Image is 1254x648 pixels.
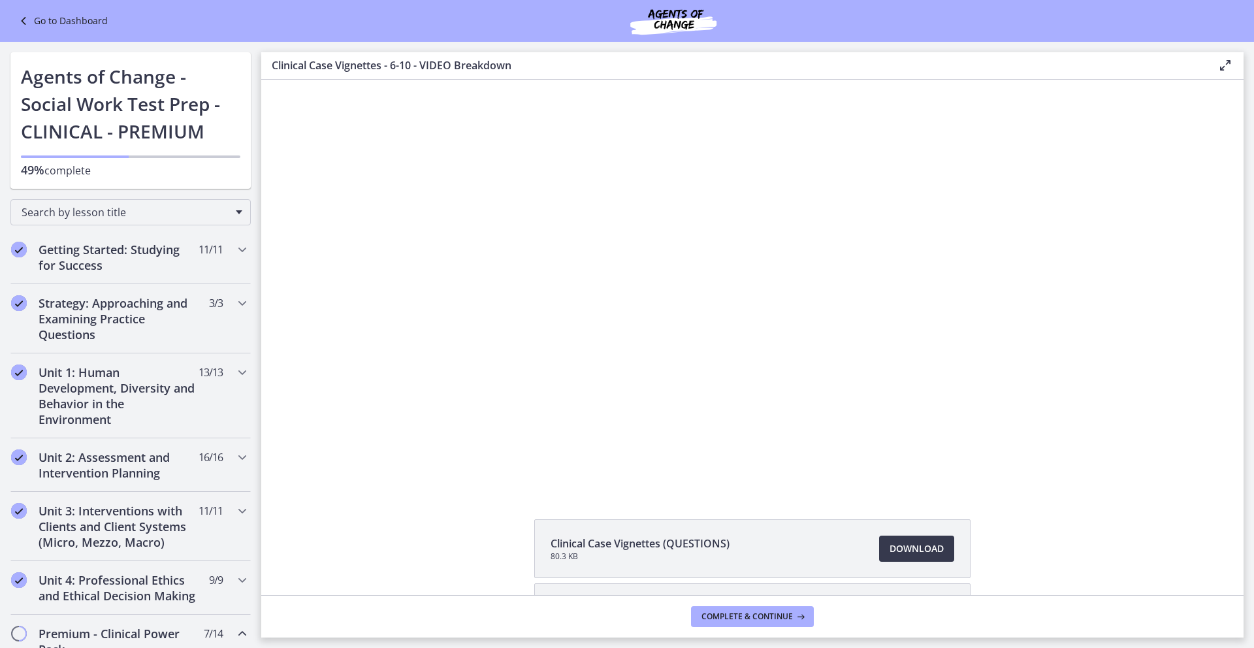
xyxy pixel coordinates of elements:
a: Download [879,536,954,562]
span: 7 / 14 [204,626,223,641]
h2: Unit 1: Human Development, Diversity and Behavior in the Environment [39,364,198,427]
span: 13 / 13 [199,364,223,380]
span: 49% [21,162,44,178]
iframe: Video Lesson [261,80,1244,489]
i: Completed [11,295,27,311]
h2: Getting Started: Studying for Success [39,242,198,273]
button: Complete & continue [691,606,814,627]
span: 11 / 11 [199,242,223,257]
span: Search by lesson title [22,205,229,219]
h2: Unit 2: Assessment and Intervention Planning [39,449,198,481]
span: Clinical Case Vignettes (QUESTIONS) [551,536,730,551]
span: 3 / 3 [209,295,223,311]
span: Complete & continue [701,611,793,622]
span: 16 / 16 [199,449,223,465]
a: Go to Dashboard [16,13,108,29]
h1: Agents of Change - Social Work Test Prep - CLINICAL - PREMIUM [21,63,240,145]
i: Completed [11,242,27,257]
h3: Clinical Case Vignettes - 6-10 - VIDEO Breakdown [272,57,1197,73]
div: Search by lesson title [10,199,251,225]
i: Completed [11,449,27,465]
span: Download [890,541,944,557]
span: 80.3 KB [551,551,730,562]
p: complete [21,162,240,178]
i: Completed [11,364,27,380]
span: 11 / 11 [199,503,223,519]
h2: Unit 4: Professional Ethics and Ethical Decision Making [39,572,198,604]
span: 9 / 9 [209,572,223,588]
h2: Unit 3: Interventions with Clients and Client Systems (Micro, Mezzo, Macro) [39,503,198,550]
img: Agents of Change [595,5,752,37]
i: Completed [11,503,27,519]
h2: Strategy: Approaching and Examining Practice Questions [39,295,198,342]
i: Completed [11,572,27,588]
